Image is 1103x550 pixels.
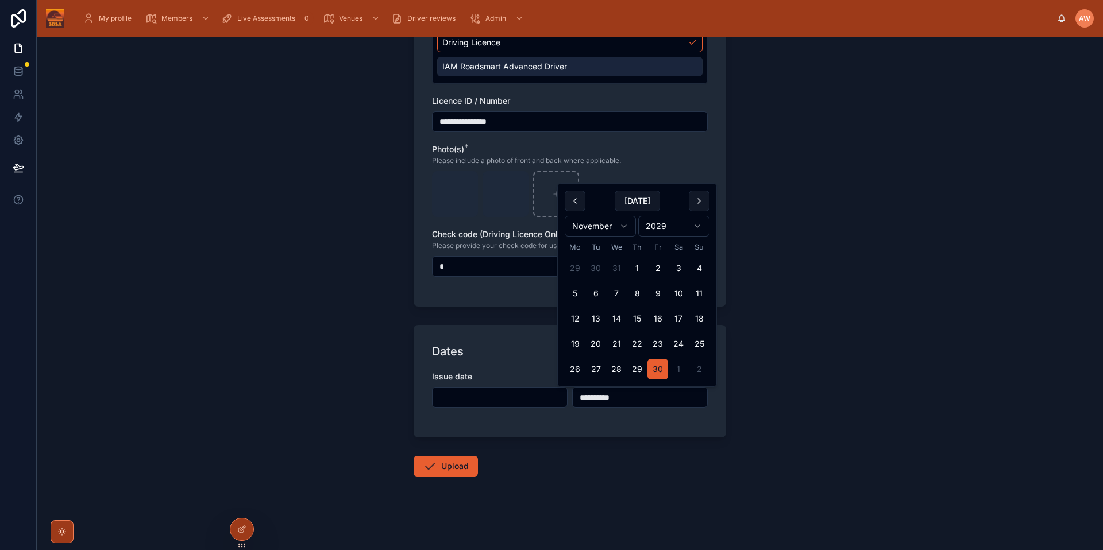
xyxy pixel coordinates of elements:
[432,343,464,359] h1: Dates
[161,14,192,23] span: Members
[585,258,606,278] button: Tuesday, 30 October 2029
[627,334,647,354] button: Thursday, 22 November 2029
[565,241,585,253] th: Monday
[388,8,464,29] a: Driver reviews
[466,8,529,29] a: Admin
[606,258,627,278] button: Wednesday, 31 October 2029
[432,241,687,250] span: Please provide your check code for us to verify your licence where applicable.
[647,359,668,379] button: Friday, 30 November 2029, selected
[668,241,689,253] th: Saturday
[668,359,689,379] button: Saturday, 1 December 2029
[218,8,317,29] a: Live Assessments0
[668,308,689,329] button: Saturday, 17 November 2029
[585,283,606,304] button: Tuesday, 6 November 2029
[585,334,606,354] button: Tuesday, 20 November 2029
[585,359,606,379] button: Tuesday, 27 November 2029
[46,9,64,28] img: App logo
[689,283,709,304] button: Sunday, 11 November 2029
[668,283,689,304] button: Saturday, 10 November 2029
[565,283,585,304] button: Monday, 5 November 2029
[565,258,585,278] button: Monday, 29 October 2029
[432,96,510,106] span: Licence ID / Number
[647,308,668,329] button: Friday, 16 November 2029
[442,37,500,48] span: Driving Licence
[668,258,689,278] button: Saturday, 3 November 2029
[99,14,132,23] span: My profile
[442,61,567,72] span: IAM Roadsmart Advanced Driver
[647,334,668,354] button: Friday, 23 November 2029
[142,8,215,29] a: Members
[606,334,627,354] button: Wednesday, 21 November 2029
[615,191,660,211] button: [DATE]
[689,241,709,253] th: Sunday
[606,241,627,253] th: Wednesday
[606,359,627,379] button: Wednesday, 28 November 2029
[585,241,606,253] th: Tuesday
[627,258,647,278] button: Thursday, 1 November 2029
[237,14,295,23] span: Live Assessments
[339,14,362,23] span: Venues
[565,334,585,354] button: Monday, 19 November 2029
[407,14,456,23] span: Driver reviews
[433,2,707,83] div: Suggestions
[647,283,668,304] button: Friday, 9 November 2029
[300,11,314,25] div: 0
[1079,14,1090,23] span: AW
[627,308,647,329] button: Thursday, 15 November 2029
[689,334,709,354] button: Sunday, 25 November 2029
[689,308,709,329] button: Sunday, 18 November 2029
[606,308,627,329] button: Wednesday, 14 November 2029
[668,334,689,354] button: Saturday, 24 November 2029
[74,6,1057,31] div: scrollable content
[432,229,565,239] span: Check code (Driving Licence Only)
[565,308,585,329] button: Monday, 12 November 2029
[319,8,385,29] a: Venues
[79,8,140,29] a: My profile
[689,359,709,379] button: Sunday, 2 December 2029
[414,456,478,477] button: Upload
[565,359,585,379] button: Monday, 26 November 2029
[606,283,627,304] button: Wednesday, 7 November 2029
[647,241,668,253] th: Friday
[627,241,647,253] th: Thursday
[689,258,709,278] button: Sunday, 4 November 2029
[627,359,647,379] button: Thursday, 29 November 2029
[565,241,709,379] table: November 2029
[627,283,647,304] button: Thursday, 8 November 2029
[647,258,668,278] button: Friday, 2 November 2029
[432,371,472,381] span: Issue date
[432,144,464,154] span: Photo(s)
[432,156,621,165] span: Please include a photo of front and back where applicable.
[485,14,506,23] span: Admin
[585,308,606,329] button: Tuesday, 13 November 2029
